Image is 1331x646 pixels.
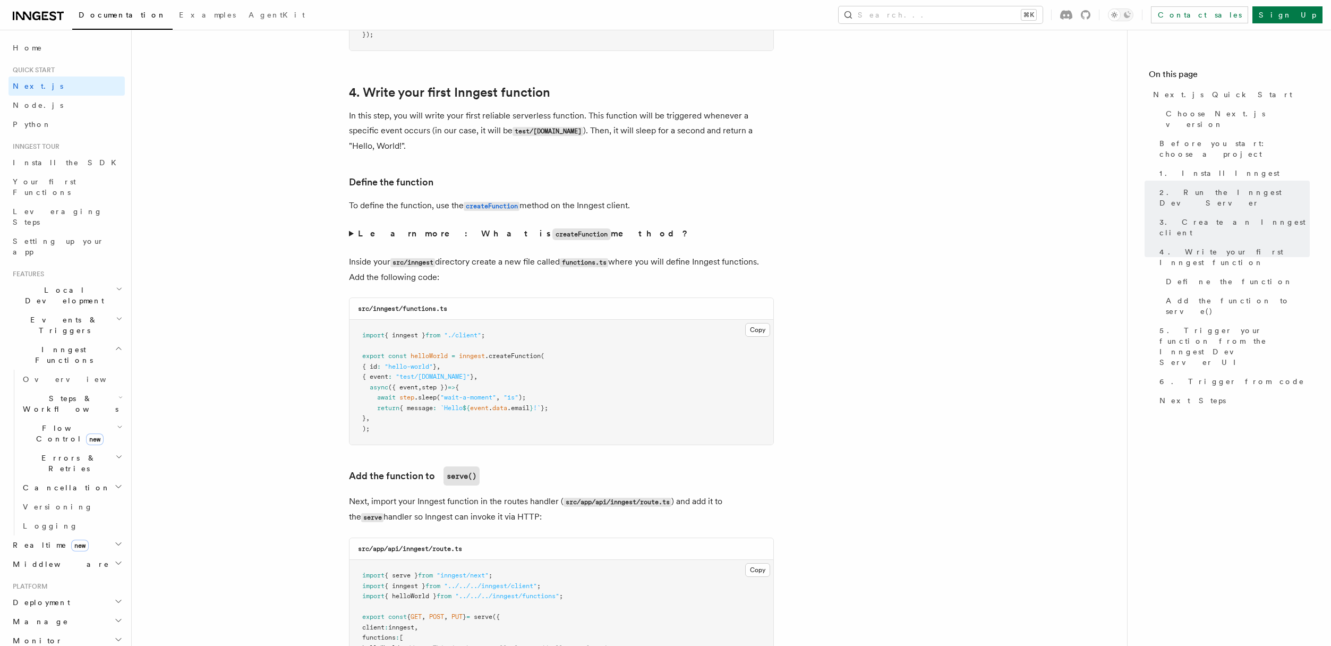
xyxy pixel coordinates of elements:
[564,498,671,507] code: src/app/api/inngest/route.ts
[388,613,407,620] span: const
[13,42,42,53] span: Home
[448,384,455,391] span: =>
[8,270,44,278] span: Features
[513,127,583,136] code: test/[DOMAIN_NAME]
[492,613,500,620] span: ({
[19,448,125,478] button: Errors & Retries
[349,226,774,242] summary: Learn more: What iscreateFunctionmethod?
[19,516,125,535] a: Logging
[552,228,611,240] code: createFunction
[485,352,541,360] span: .createFunction
[13,101,63,109] span: Node.js
[1159,138,1310,159] span: Before you start: choose a project
[362,352,385,360] span: export
[1159,246,1310,268] span: 4. Write your first Inngest function
[411,613,422,620] span: GET
[8,582,48,591] span: Platform
[470,404,489,412] span: event
[8,597,70,608] span: Deployment
[362,634,396,641] span: functions
[1159,395,1226,406] span: Next Steps
[1149,68,1310,85] h4: On this page
[349,466,480,486] a: Add the function toserve()
[362,414,366,422] span: }
[349,254,774,285] p: Inside your directory create a new file called where you will define Inngest functions. Add the f...
[455,384,459,391] span: {
[86,433,104,445] span: new
[541,352,544,360] span: (
[8,142,59,151] span: Inngest tour
[8,76,125,96] a: Next.js
[466,613,470,620] span: =
[455,592,559,600] span: "../../../inngest/functions"
[8,370,125,535] div: Inngest Functions
[19,389,125,419] button: Steps & Workflows
[385,572,418,579] span: { serve }
[396,373,470,380] span: "test/[DOMAIN_NAME]"
[1155,212,1310,242] a: 3. Create an Inngest client
[399,394,414,401] span: step
[388,384,418,391] span: ({ event
[425,331,440,339] span: from
[362,425,370,432] span: );
[429,613,444,620] span: POST
[370,384,388,391] span: async
[349,108,774,154] p: In this step, you will write your first reliable serverless function. This function will be trigg...
[8,38,125,57] a: Home
[530,404,533,412] span: }
[366,414,370,422] span: ,
[179,11,236,19] span: Examples
[173,3,242,29] a: Examples
[451,613,463,620] span: PUT
[358,545,462,552] code: src/app/api/inngest/route.ts
[362,624,385,631] span: client
[459,352,485,360] span: inngest
[418,384,422,391] span: ,
[8,153,125,172] a: Install the SDK
[1162,272,1310,291] a: Define the function
[407,613,411,620] span: {
[358,228,690,239] strong: Learn more: What is method?
[8,172,125,202] a: Your first Functions
[8,616,69,627] span: Manage
[8,280,125,310] button: Local Development
[388,373,392,380] span: :
[13,120,52,129] span: Python
[444,613,448,620] span: ,
[745,323,770,337] button: Copy
[1166,108,1310,130] span: Choose Next.js version
[8,540,89,550] span: Realtime
[492,404,507,412] span: data
[433,363,437,370] span: }
[437,572,489,579] span: "inngest/next"
[1108,8,1133,21] button: Toggle dark mode
[71,540,89,551] span: new
[560,258,608,267] code: functions.ts
[537,582,541,590] span: ;
[745,563,770,577] button: Copy
[8,344,115,365] span: Inngest Functions
[19,478,125,497] button: Cancellation
[411,352,448,360] span: helloWorld
[1252,6,1323,23] a: Sign Up
[377,404,399,412] span: return
[440,404,463,412] span: `Hello
[8,555,125,574] button: Middleware
[362,373,388,380] span: { event
[388,624,414,631] span: inngest
[79,11,166,19] span: Documentation
[1166,295,1310,317] span: Add the function to serve()
[23,375,132,384] span: Overview
[504,394,518,401] span: "1s"
[463,613,466,620] span: }
[399,404,433,412] span: { message
[390,258,435,267] code: src/inngest
[13,82,63,90] span: Next.js
[437,363,440,370] span: ,
[1153,89,1292,100] span: Next.js Quick Start
[23,503,93,511] span: Versioning
[8,535,125,555] button: Realtimenew
[19,419,125,448] button: Flow Controlnew
[1166,276,1293,287] span: Define the function
[1151,6,1248,23] a: Contact sales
